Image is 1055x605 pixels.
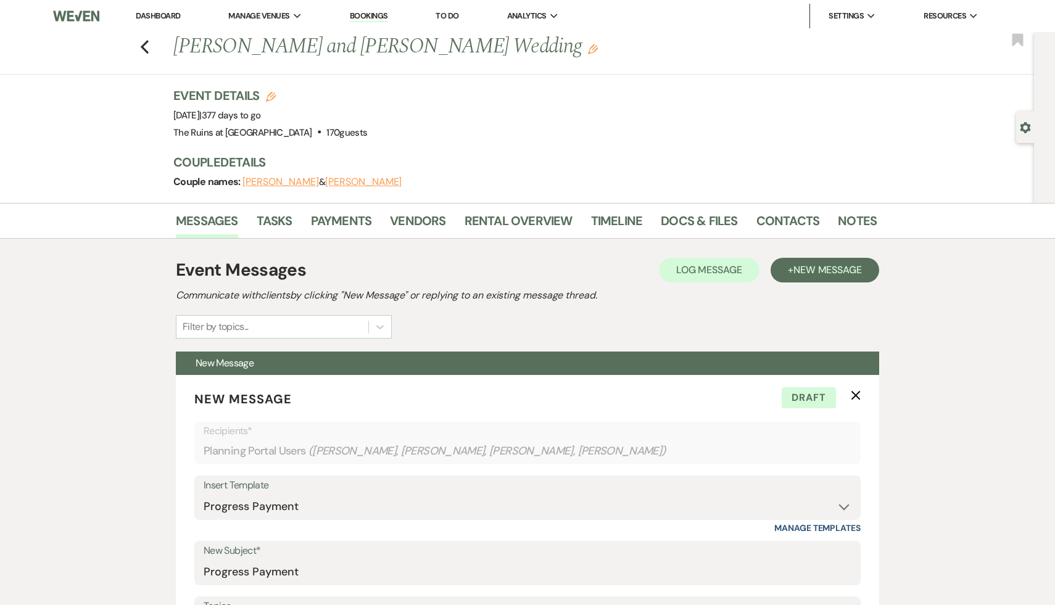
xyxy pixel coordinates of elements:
[196,356,254,369] span: New Message
[829,10,864,22] span: Settings
[202,109,261,121] span: 377 days to go
[390,211,445,238] a: Vendors
[838,211,877,238] a: Notes
[661,211,737,238] a: Docs & Files
[176,211,238,238] a: Messages
[924,10,966,22] span: Resources
[176,288,879,303] h2: Communicate with clients by clicking "New Message" or replying to an existing message thread.
[173,154,864,171] h3: Couple Details
[228,10,289,22] span: Manage Venues
[136,10,180,21] a: Dashboard
[507,10,547,22] span: Analytics
[204,439,851,463] div: Planning Portal Users
[1020,121,1031,133] button: Open lead details
[793,263,862,276] span: New Message
[204,423,851,439] p: Recipients*
[308,443,667,459] span: ( [PERSON_NAME], [PERSON_NAME], [PERSON_NAME], [PERSON_NAME] )
[173,126,312,139] span: The Ruins at [GEOGRAPHIC_DATA]
[436,10,458,21] a: To Do
[588,43,598,54] button: Edit
[183,319,249,334] div: Filter by topics...
[465,211,573,238] a: Rental Overview
[242,176,402,188] span: &
[350,10,388,22] a: Bookings
[242,177,319,187] button: [PERSON_NAME]
[53,3,100,29] img: Weven Logo
[756,211,820,238] a: Contacts
[194,391,292,407] span: New Message
[325,177,402,187] button: [PERSON_NAME]
[659,258,759,282] button: Log Message
[782,387,836,408] span: Draft
[676,263,742,276] span: Log Message
[204,477,851,495] div: Insert Template
[173,175,242,188] span: Couple names:
[176,257,306,283] h1: Event Messages
[199,109,260,121] span: |
[173,87,367,104] h3: Event Details
[173,109,261,121] span: [DATE]
[204,542,851,560] label: New Subject*
[591,211,643,238] a: Timeline
[774,522,861,533] a: Manage Templates
[257,211,292,238] a: Tasks
[173,32,726,62] h1: [PERSON_NAME] and [PERSON_NAME] Wedding
[326,126,367,139] span: 170 guests
[311,211,372,238] a: Payments
[771,258,879,282] button: +New Message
